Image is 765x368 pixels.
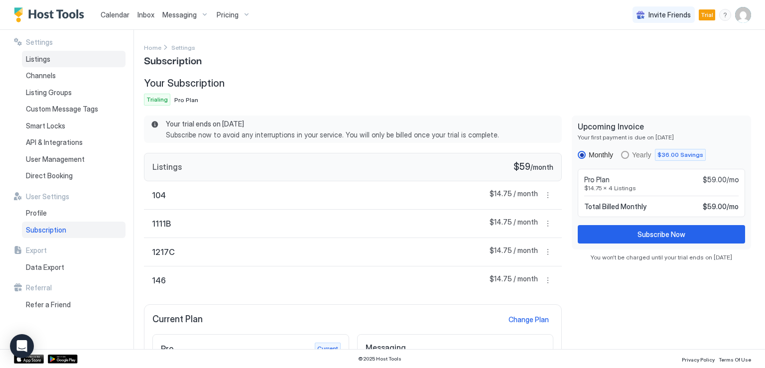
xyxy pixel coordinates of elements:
div: Breadcrumb [171,42,195,52]
span: Referral [26,283,52,292]
span: $14.75 / month [490,246,538,258]
span: $59 [513,161,530,173]
a: Data Export [22,259,126,276]
a: API & Integrations [22,134,126,151]
span: Listings [26,55,50,64]
div: Yearly [632,151,651,159]
a: Custom Message Tags [22,101,126,118]
span: Messaging [162,10,197,19]
span: Custom Message Tags [26,105,98,114]
span: $14.75 / month [490,274,538,286]
span: Messaging [366,343,406,353]
a: Host Tools Logo [14,7,89,22]
span: Home [144,44,161,51]
span: Export [26,246,47,255]
a: Inbox [137,9,154,20]
div: RadioGroup [578,149,745,161]
button: Subscribe Now [578,225,745,244]
a: Settings [171,42,195,52]
span: $14.75 / month [490,218,538,230]
span: $36.00 Savings [657,150,703,159]
span: Inbox [137,10,154,19]
span: Data Export [26,263,64,272]
span: 104 [152,190,166,200]
a: App Store [14,355,44,364]
button: More options [542,218,554,230]
span: Settings [26,38,53,47]
a: Google Play Store [48,355,78,364]
div: menu [719,9,731,21]
span: 1111B [152,219,171,229]
a: Listing Groups [22,84,126,101]
span: Trialing [146,95,168,104]
a: Listings [22,51,126,68]
span: Subscription [144,52,202,67]
span: Your trial ends on [DATE] [166,120,550,128]
span: Smart Locks [26,122,65,130]
a: Privacy Policy [682,354,715,364]
span: Current [317,344,338,353]
span: Your Subscription [144,77,225,90]
span: Direct Booking [26,171,73,180]
span: Terms Of Use [719,357,751,363]
span: Trial [701,10,713,19]
button: More options [542,246,554,258]
span: User Settings [26,192,69,201]
a: Calendar [101,9,129,20]
div: monthly [578,151,613,159]
span: Privacy Policy [682,357,715,363]
span: / month [530,163,553,172]
span: Pro Plan [584,175,610,184]
button: More options [542,274,554,286]
span: Pro [161,344,174,354]
span: Current Plan [152,314,203,325]
div: User profile [735,7,751,23]
div: Monthly [589,151,613,159]
span: API & Integrations [26,138,83,147]
a: Home [144,42,161,52]
span: Settings [171,44,195,51]
div: Breadcrumb [144,42,161,52]
a: Profile [22,205,126,222]
a: Smart Locks [22,118,126,134]
span: $59.00 / mo [703,202,739,211]
span: Upcoming Invoice [578,122,745,131]
span: 1217C [152,247,175,257]
span: Channels [26,71,56,80]
div: yearly [621,149,706,161]
span: Listing Groups [26,88,72,97]
span: $14.75 x 4 Listings [584,184,739,192]
div: menu [542,246,554,258]
a: Channels [22,67,126,84]
span: User Management [26,155,85,164]
span: Invite Friends [648,10,691,19]
span: Refer a Friend [26,300,71,309]
span: You won't be charged until your trial ends on [DATE] [572,253,751,261]
span: $14.75 / month [490,189,538,201]
span: Calendar [101,10,129,19]
span: Profile [26,209,47,218]
div: menu [542,218,554,230]
button: Change Plan [504,313,553,326]
a: Refer a Friend [22,296,126,313]
a: Subscription [22,222,126,239]
span: 146 [152,275,166,285]
a: Direct Booking [22,167,126,184]
button: More options [542,189,554,201]
span: Subscribe now to avoid any interruptions in your service. You will only be billed once your trial... [166,130,550,139]
span: Listings [152,162,182,172]
div: menu [542,189,554,201]
span: Pricing [217,10,239,19]
span: $59.00/mo [703,175,739,184]
span: © 2025 Host Tools [358,356,401,362]
span: Total Billed Monthly [584,202,646,211]
div: Open Intercom Messenger [10,334,34,358]
div: Subscribe Now [637,229,685,240]
span: Your first payment is due on [DATE] [578,133,745,141]
a: User Management [22,151,126,168]
span: Subscription [26,226,66,235]
span: Pro Plan [174,96,198,104]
